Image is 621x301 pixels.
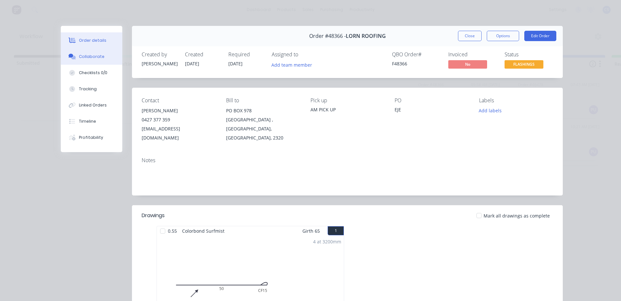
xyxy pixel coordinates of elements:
[142,106,216,142] div: [PERSON_NAME]0427 377 359[EMAIL_ADDRESS][DOMAIN_NAME]
[142,106,216,115] div: [PERSON_NAME]
[505,60,543,68] span: FLASHINGS
[475,106,505,115] button: Add labels
[142,124,216,142] div: [EMAIL_ADDRESS][DOMAIN_NAME]
[61,49,122,65] button: Collaborate
[268,60,316,69] button: Add team member
[458,31,482,41] button: Close
[142,115,216,124] div: 0427 377 359
[448,60,487,68] span: No
[79,38,106,43] div: Order details
[142,97,216,104] div: Contact
[272,51,336,58] div: Assigned to
[61,81,122,97] button: Tracking
[487,31,519,41] button: Options
[392,60,441,67] div: F48366
[142,157,553,163] div: Notes
[395,106,469,115] div: EJE
[142,60,177,67] div: [PERSON_NAME]
[142,51,177,58] div: Created by
[79,54,104,60] div: Collaborate
[313,238,341,245] div: 4 at 3200mm
[505,51,553,58] div: Status
[61,97,122,113] button: Linked Orders
[165,226,180,236] span: 0.55
[328,226,344,235] button: 1
[61,65,122,81] button: Checklists 0/0
[346,33,386,39] span: LORN ROOFING
[61,113,122,129] button: Timeline
[302,226,320,236] span: Girth 65
[479,97,553,104] div: Labels
[448,51,497,58] div: Invoiced
[226,106,300,115] div: PO BOX 978
[142,212,165,219] div: Drawings
[310,106,385,113] div: AM PICK UP
[79,118,96,124] div: Timeline
[524,31,556,41] button: Edit Order
[228,61,243,67] span: [DATE]
[484,212,550,219] span: Mark all drawings as complete
[226,106,300,142] div: PO BOX 978[GEOGRAPHIC_DATA] , [GEOGRAPHIC_DATA], [GEOGRAPHIC_DATA], 2320
[79,102,107,108] div: Linked Orders
[226,97,300,104] div: Bill to
[392,51,441,58] div: QBO Order #
[61,32,122,49] button: Order details
[505,60,543,70] button: FLASHINGS
[185,61,199,67] span: [DATE]
[395,97,469,104] div: PO
[226,115,300,142] div: [GEOGRAPHIC_DATA] , [GEOGRAPHIC_DATA], [GEOGRAPHIC_DATA], 2320
[61,129,122,146] button: Profitability
[185,51,221,58] div: Created
[228,51,264,58] div: Required
[79,135,103,140] div: Profitability
[79,86,97,92] div: Tracking
[180,226,227,236] span: Colorbond Surfmist
[79,70,107,76] div: Checklists 0/0
[272,60,316,69] button: Add team member
[309,33,346,39] span: Order #48366 -
[310,97,385,104] div: Pick up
